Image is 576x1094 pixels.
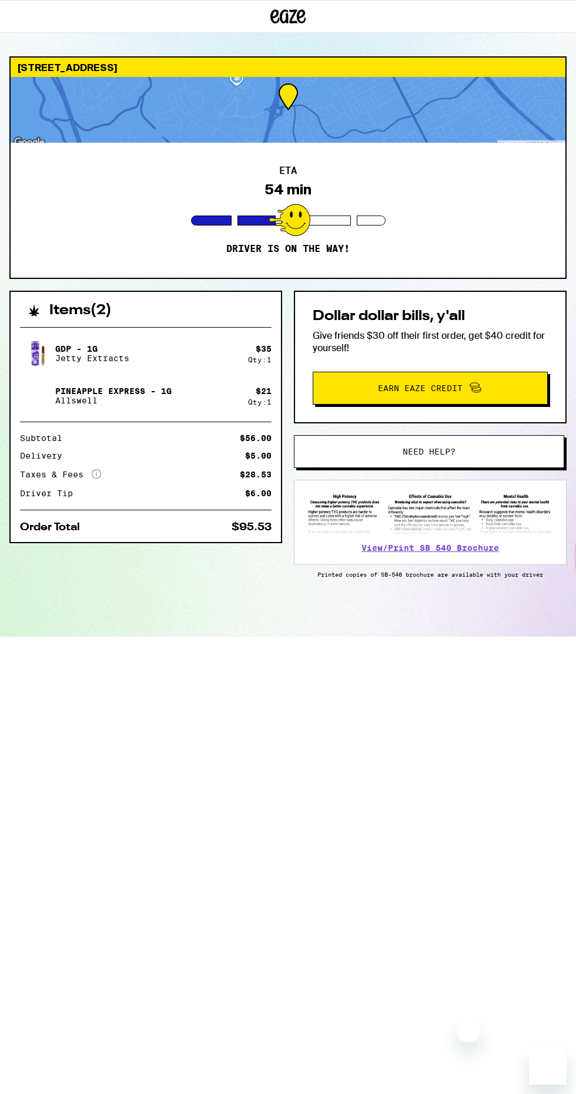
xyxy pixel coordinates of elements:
h2: Dollar dollar bills, y'all [313,309,548,324]
div: Driver Tip [20,489,81,497]
span: Need help? [403,447,456,456]
a: View/Print SB 540 Brochure [361,543,499,553]
div: $ 35 [256,344,272,354]
div: Subtotal [20,434,71,442]
img: SB 540 Brochure preview [306,492,554,536]
div: Delivery [20,452,71,460]
h2: ETA [279,166,297,176]
span: Earn Eaze Credit [378,384,463,392]
p: Give friends $30 off their first order, get $40 credit for yourself! [313,329,548,354]
div: $28.53 [240,470,272,479]
div: $ 21 [256,386,272,396]
p: Printed copies of SB-540 brochure are available with your driver [294,571,567,578]
p: Pineapple Express - 1g [55,386,172,396]
button: Need help? [294,435,564,468]
p: Jetty Extracts [55,354,129,363]
div: Qty: 1 [248,398,272,406]
div: Order Total [20,522,88,533]
div: $56.00 [240,434,272,442]
div: $95.53 [232,522,272,533]
img: GDP - 1g [20,337,53,370]
div: Taxes & Fees [20,469,101,480]
p: GDP - 1g [55,344,129,354]
iframe: Close message [457,1019,480,1042]
div: 54 min [264,181,312,198]
button: Earn Eaze Credit [313,372,548,405]
p: Allswell [55,396,172,405]
div: $5.00 [245,452,272,460]
p: Driver is on the way! [226,243,350,255]
div: Qty: 1 [248,356,272,363]
div: $6.00 [245,489,272,497]
div: [STREET_ADDRESS] [11,58,565,77]
img: Pineapple Express - 1g [20,379,53,412]
iframe: Button to launch messaging window [529,1047,567,1085]
h2: Items ( 2 ) [49,304,112,318]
